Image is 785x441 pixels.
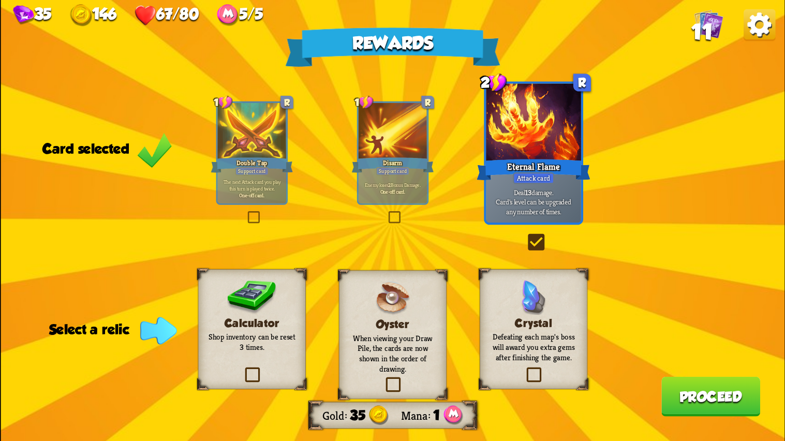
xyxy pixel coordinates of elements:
[351,156,434,174] div: Disarm
[137,131,172,168] img: Green_Check_Mark_Icon.png
[217,4,239,26] img: ManaPoints.png
[350,407,365,423] span: 35
[525,188,531,197] b: 13
[349,318,436,331] h3: Oyster
[140,317,176,344] img: indicator-arrow.png
[480,72,507,92] div: 2
[70,4,92,26] img: gold.png
[573,73,590,91] div: R
[239,192,264,198] b: One-off card.
[208,317,295,330] h3: Calculator
[49,321,172,337] div: Select a relic
[134,4,156,26] img: health.png
[521,280,546,315] img: Crystal.png
[691,20,712,43] span: 11
[134,4,198,26] div: Health
[421,96,434,109] div: R
[661,377,760,417] button: Proceed
[217,4,263,26] div: Mana
[13,6,34,25] img: gem.png
[376,167,409,175] div: Support card
[219,178,284,192] p: The next Attack card you play this turn is played twice.
[227,280,277,315] img: Calculator.png
[488,188,579,216] p: Deal damage. Card's level can be upgraded any number of times.
[388,182,391,188] b: 2
[694,9,723,39] img: Cards_Icon.png
[354,95,374,110] div: 1
[380,188,405,195] b: One-off card.
[694,9,723,41] div: View all the cards in your deck
[443,405,463,425] img: ManaPoints.png
[349,333,436,374] p: When viewing your Draw Pile, the cards are now shown in the order of drawing.
[490,332,577,363] p: Defeating each map's boss will award you extra gems after finishing the game.
[477,157,590,182] div: Eternal Flame
[369,405,389,425] img: gold.png
[235,167,269,175] div: Support card
[513,172,554,184] div: Attack card
[213,95,232,110] div: 1
[322,408,350,422] div: Gold
[401,408,433,422] div: Mana
[375,281,410,316] img: Oyster.png
[433,407,440,423] span: 1
[70,4,116,26] div: Gold
[13,5,51,25] div: Gems
[280,96,293,109] div: R
[211,156,293,174] div: Double Tap
[42,141,172,157] div: Card selected
[490,317,577,330] h3: Crystal
[360,182,425,188] p: Enemy loses Bonus Damage.
[744,9,776,41] img: OptionsButton.png
[285,27,500,67] div: Rewards
[208,332,295,352] p: Shop inventory can be reset 3 times.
